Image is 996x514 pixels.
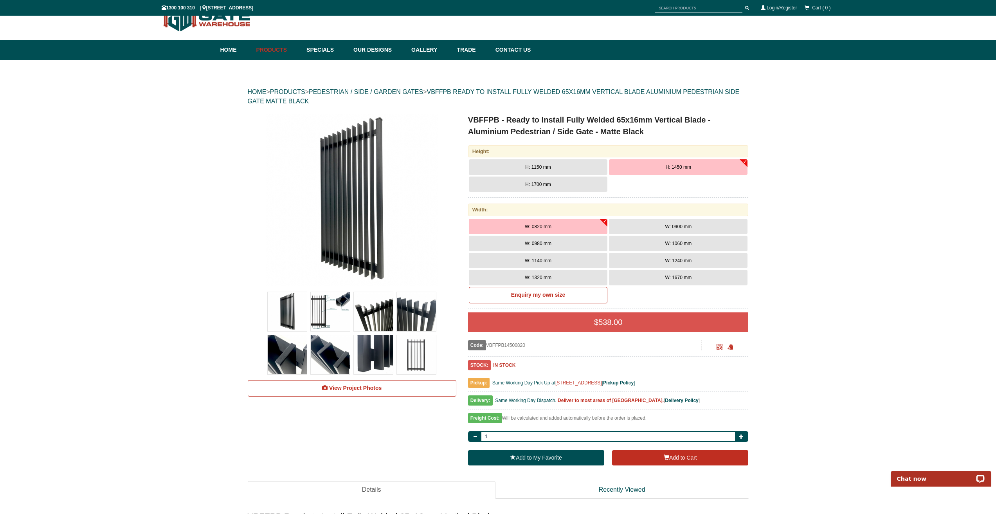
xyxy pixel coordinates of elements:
[469,270,607,285] button: W: 1320 mm
[812,5,830,11] span: Cart ( 0 )
[469,236,607,251] button: W: 0980 mm
[311,292,350,331] img: VBFFPB - Ready to Install Fully Welded 65x16mm Vertical Blade - Aluminium Pedestrian / Side Gate ...
[268,292,307,331] img: VBFFPB - Ready to Install Fully Welded 65x16mm Vertical Blade - Aluminium Pedestrian / Side Gate ...
[469,287,607,303] a: Enquiry my own size
[469,177,607,192] button: H: 1700 mm
[397,335,436,374] img: VBFFPB - Ready to Install Fully Welded 65x16mm Vertical Blade - Aluminium Pedestrian / Side Gate ...
[468,396,749,409] div: [ ]
[354,292,393,331] img: VBFFPB - Ready to Install Fully Welded 65x16mm Vertical Blade - Aluminium Pedestrian / Side Gate ...
[555,380,602,386] a: [STREET_ADDRESS]
[468,450,604,466] a: Add to My Favorite
[525,182,551,187] span: H: 1700 mm
[468,145,749,157] div: Height:
[270,88,305,95] a: PRODUCTS
[468,312,749,332] div: $
[249,114,456,286] a: VBFFPB - Ready to Install Fully Welded 65x16mm Vertical Blade - Aluminium Pedestrian / Side Gate ...
[609,270,747,285] button: W: 1670 mm
[468,340,486,350] span: Code:
[665,398,698,403] a: Delivery Policy
[329,385,382,391] span: View Project Photos
[468,395,493,406] span: Delivery:
[354,335,393,374] img: VBFFPB - Ready to Install Fully Welded 65x16mm Vertical Blade - Aluminium Pedestrian / Side Gate ...
[248,79,749,114] div: > > >
[266,114,438,286] img: VBFFPB - Ready to Install Fully Welded 65x16mm Vertical Blade - Aluminium Pedestrian / Side Gate ...
[468,378,490,388] span: Pickup:
[468,360,491,370] span: STOCK:
[303,40,349,60] a: Specials
[453,40,491,60] a: Trade
[495,398,557,403] span: Same Working Day Dispatch.
[469,219,607,234] button: W: 0820 mm
[886,462,996,487] iframe: LiveChat chat widget
[525,258,551,263] span: W: 1140 mm
[248,88,267,95] a: HOME
[767,5,797,11] a: Login/Register
[525,275,551,280] span: W: 1320 mm
[665,241,692,246] span: W: 1060 mm
[268,335,307,374] img: VBFFPB - Ready to Install Fully Welded 65x16mm Vertical Blade - Aluminium Pedestrian / Side Gate ...
[468,340,702,350] div: VBFFPB14500820
[558,398,664,403] b: Deliver to most areas of [GEOGRAPHIC_DATA].
[609,253,747,269] button: W: 1240 mm
[492,40,531,60] a: Contact Us
[493,363,515,368] b: IN STOCK
[612,450,748,466] button: Add to Cart
[407,40,453,60] a: Gallery
[511,292,565,298] b: Enquiry my own size
[655,3,742,13] input: SEARCH PRODUCTS
[665,275,692,280] span: W: 1670 mm
[248,481,495,499] a: Details
[603,380,634,386] a: Pickup Policy
[495,481,749,499] a: Recently Viewed
[665,258,692,263] span: W: 1240 mm
[492,380,635,386] span: Same Working Day Pick Up at [ ]
[468,204,749,216] div: Width:
[397,292,436,331] img: VBFFPB - Ready to Install Fully Welded 65x16mm Vertical Blade - Aluminium Pedestrian / Side Gate ...
[468,114,749,137] h1: VBFFPB - Ready to Install Fully Welded 65x16mm Vertical Blade - Aluminium Pedestrian / Side Gate ...
[609,219,747,234] button: W: 0900 mm
[469,159,607,175] button: H: 1150 mm
[468,413,502,423] span: Freight Cost:
[162,5,254,11] span: 1300 100 310 | [STREET_ADDRESS]
[248,88,740,105] a: VBFFPB READY TO INSTALL FULLY WELDED 65X16MM VERTICAL BLADE ALUMINIUM PEDESTRIAN SIDE GATE MATTE ...
[525,241,551,246] span: W: 0980 mm
[220,40,252,60] a: Home
[728,344,733,350] span: Click to copy the URL
[248,380,456,397] a: View Project Photos
[598,318,622,326] span: 538.00
[525,224,551,229] span: W: 0820 mm
[525,164,551,170] span: H: 1150 mm
[311,335,350,374] img: VBFFPB - Ready to Install Fully Welded 65x16mm Vertical Blade - Aluminium Pedestrian / Side Gate ...
[309,88,423,95] a: PEDESTRIAN / SIDE / GARDEN GATES
[349,40,407,60] a: Our Designs
[666,164,691,170] span: H: 1450 mm
[468,413,749,427] div: Will be calculated and added automatically before the order is placed.
[665,224,692,229] span: W: 0900 mm
[609,159,747,175] button: H: 1450 mm
[469,253,607,269] button: W: 1140 mm
[252,40,303,60] a: Products
[609,236,747,251] button: W: 1060 mm
[717,345,722,350] a: Click to enlarge and scan to share.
